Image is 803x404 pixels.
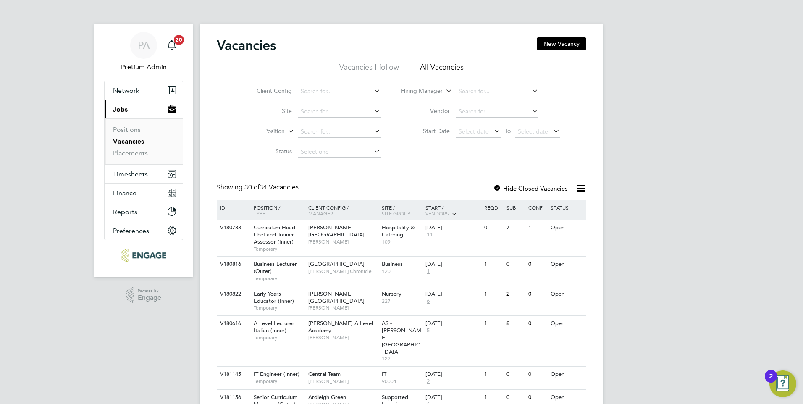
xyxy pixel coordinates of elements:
[217,183,300,192] div: Showing
[104,32,183,72] a: PAPretium Admin
[254,320,294,334] span: A Level Lecturer Italian (Inner)
[339,62,399,77] li: Vacancies I follow
[456,106,538,118] input: Search for...
[537,37,586,50] button: New Vacancy
[94,24,193,277] nav: Main navigation
[382,355,422,362] span: 122
[218,200,247,215] div: ID
[382,260,403,268] span: Business
[526,286,548,302] div: 0
[218,257,247,272] div: V180816
[425,378,431,385] span: 2
[308,224,365,238] span: [PERSON_NAME][GEOGRAPHIC_DATA]
[105,221,183,240] button: Preferences
[382,378,422,385] span: 90004
[247,200,306,220] div: Position /
[526,220,548,236] div: 1
[382,298,422,304] span: 227
[308,304,378,311] span: [PERSON_NAME]
[174,35,184,45] span: 20
[113,137,144,145] a: Vacancies
[113,126,141,134] a: Positions
[308,378,378,385] span: [PERSON_NAME]
[425,291,480,298] div: [DATE]
[504,286,526,302] div: 2
[425,261,480,268] div: [DATE]
[502,126,513,136] span: To
[254,370,299,378] span: IT Engineer (Inner)
[482,286,504,302] div: 1
[254,378,304,385] span: Temporary
[504,316,526,331] div: 8
[105,184,183,202] button: Finance
[244,183,299,192] span: 34 Vacancies
[113,208,137,216] span: Reports
[217,37,276,54] h2: Vacancies
[425,394,480,401] div: [DATE]
[425,298,431,305] span: 6
[308,320,373,334] span: [PERSON_NAME] A Level Academy
[236,127,285,136] label: Position
[382,239,422,245] span: 109
[380,200,424,220] div: Site /
[105,202,183,221] button: Reports
[482,220,504,236] div: 0
[382,268,422,275] span: 120
[254,275,304,282] span: Temporary
[526,367,548,382] div: 0
[298,126,381,138] input: Search for...
[526,257,548,272] div: 0
[456,86,538,97] input: Search for...
[769,376,773,387] div: 2
[548,286,585,302] div: Open
[308,268,378,275] span: [PERSON_NAME] Chronicle
[425,320,480,327] div: [DATE]
[218,220,247,236] div: V180783
[504,257,526,272] div: 0
[308,370,341,378] span: Central Team
[306,200,380,220] div: Client Config /
[493,184,568,192] label: Hide Closed Vacancies
[254,290,294,304] span: Early Years Educator (Inner)
[254,304,304,311] span: Temporary
[482,367,504,382] div: 1
[425,371,480,378] div: [DATE]
[482,257,504,272] div: 1
[425,268,431,275] span: 1
[254,260,297,275] span: Business Lecturer (Outer)
[104,249,183,262] a: Go to home page
[218,367,247,382] div: V181145
[394,87,443,95] label: Hiring Manager
[769,370,796,397] button: Open Resource Center, 2 new notifications
[308,290,365,304] span: [PERSON_NAME][GEOGRAPHIC_DATA]
[298,86,381,97] input: Search for...
[548,316,585,331] div: Open
[548,220,585,236] div: Open
[382,370,386,378] span: IT
[401,127,450,135] label: Start Date
[548,367,585,382] div: Open
[163,32,180,59] a: 20
[482,316,504,331] div: 1
[504,220,526,236] div: 7
[504,367,526,382] div: 0
[308,210,333,217] span: Manager
[244,147,292,155] label: Status
[254,210,265,217] span: Type
[254,224,295,245] span: Curriculum Head Chef and Trainer Assessor (Inner)
[298,146,381,158] input: Select one
[504,200,526,215] div: Sub
[548,200,585,215] div: Status
[425,327,431,334] span: 5
[308,239,378,245] span: [PERSON_NAME]
[401,107,450,115] label: Vendor
[382,224,415,238] span: Hospitality & Catering
[254,246,304,252] span: Temporary
[425,210,449,217] span: Vendors
[423,200,482,221] div: Start /
[126,287,162,303] a: Powered byEngage
[382,320,421,355] span: AS - [PERSON_NAME][GEOGRAPHIC_DATA]
[113,149,148,157] a: Placements
[298,106,381,118] input: Search for...
[459,128,489,135] span: Select date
